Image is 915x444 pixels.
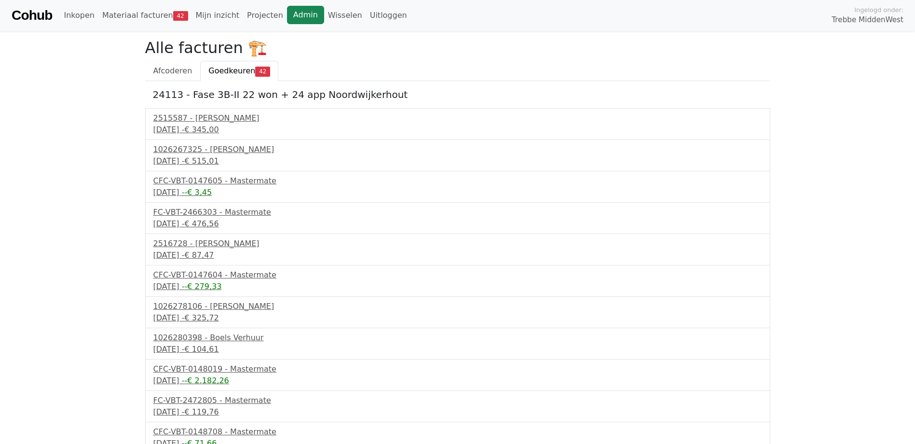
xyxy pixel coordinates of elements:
div: [DATE] - [153,218,762,230]
a: FC-VBT-2466303 - Mastermate[DATE] -€ 476,56 [153,207,762,230]
a: Afcoderen [145,61,201,81]
div: 1026267325 - [PERSON_NAME] [153,144,762,155]
span: Afcoderen [153,66,192,75]
a: FC-VBT-2472805 - Mastermate[DATE] -€ 119,76 [153,395,762,418]
div: CFC-VBT-0147604 - Mastermate [153,269,762,281]
div: 1026278106 - [PERSON_NAME] [153,301,762,312]
span: € 515,01 [184,156,219,166]
div: [DATE] - [153,281,762,292]
div: CFC-VBT-0148708 - Mastermate [153,426,762,438]
span: -€ 279,33 [184,282,221,291]
h5: 24113 - Fase 3B-II 22 won + 24 app Noordwijkerhout [153,89,763,100]
div: CFC-VBT-0147605 - Mastermate [153,175,762,187]
span: € 325,72 [184,313,219,322]
div: [DATE] - [153,155,762,167]
div: 2515587 - [PERSON_NAME] [153,112,762,124]
a: CFC-VBT-0147605 - Mastermate[DATE] --€ 3,45 [153,175,762,198]
span: € 119,76 [184,407,219,416]
span: € 87,47 [184,250,214,260]
span: € 476,56 [184,219,219,228]
div: [DATE] - [153,406,762,418]
a: 1026278106 - [PERSON_NAME][DATE] -€ 325,72 [153,301,762,324]
span: 42 [255,67,270,76]
div: [DATE] - [153,124,762,136]
span: 42 [173,11,188,21]
a: Materiaal facturen42 [98,6,192,25]
a: Mijn inzicht [192,6,244,25]
div: [DATE] - [153,375,762,387]
div: 2516728 - [PERSON_NAME] [153,238,762,250]
span: Trebbe MiddenWest [832,14,903,26]
a: Projecten [243,6,287,25]
a: 2515587 - [PERSON_NAME][DATE] -€ 345,00 [153,112,762,136]
div: 1026280398 - Boels Verhuur [153,332,762,344]
div: [DATE] - [153,312,762,324]
span: € 104,61 [184,345,219,354]
span: Ingelogd onder: [854,5,903,14]
a: Wisselen [324,6,366,25]
span: Goedkeuren [208,66,255,75]
div: FC-VBT-2472805 - Mastermate [153,395,762,406]
a: Admin [287,6,324,24]
a: Inkopen [60,6,98,25]
a: 1026280398 - Boels Verhuur[DATE] -€ 104,61 [153,332,762,355]
a: CFC-VBT-0147604 - Mastermate[DATE] --€ 279,33 [153,269,762,292]
div: [DATE] - [153,344,762,355]
a: CFC-VBT-0148019 - Mastermate[DATE] --€ 2.182,26 [153,363,762,387]
a: 2516728 - [PERSON_NAME][DATE] -€ 87,47 [153,238,762,261]
div: FC-VBT-2466303 - Mastermate [153,207,762,218]
a: Goedkeuren42 [200,61,278,81]
span: -€ 2.182,26 [184,376,229,385]
a: Uitloggen [366,6,411,25]
a: Cohub [12,4,52,27]
span: -€ 3,45 [184,188,212,197]
a: 1026267325 - [PERSON_NAME][DATE] -€ 515,01 [153,144,762,167]
span: € 345,00 [184,125,219,134]
div: CFC-VBT-0148019 - Mastermate [153,363,762,375]
div: [DATE] - [153,187,762,198]
h2: Alle facturen 🏗️ [145,39,770,57]
div: [DATE] - [153,250,762,261]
